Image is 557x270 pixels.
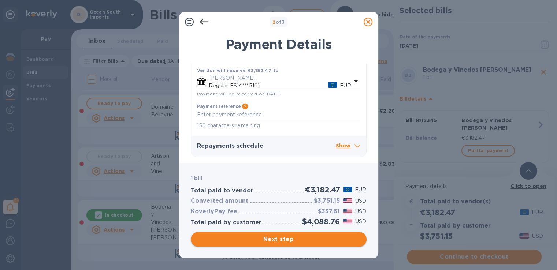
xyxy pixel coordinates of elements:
span: Payment will be received on [DATE] [197,91,281,97]
b: Vendor will receive €3,182.47 to [197,68,279,73]
p: [PERSON_NAME] [209,74,352,82]
h3: Repayments schedule [197,143,336,150]
h3: Payment reference [197,104,241,109]
h3: $337.61 [318,208,340,215]
h3: Converted amount [191,198,248,205]
p: USD [355,208,366,215]
p: USD [355,197,366,205]
h1: Payment Details [191,37,367,52]
h3: Total paid to vendor [191,187,253,194]
img: USD [343,209,353,214]
h2: $4,088.76 [302,217,339,226]
p: EUR [355,186,366,194]
p: Regular ES14***5101 [209,82,328,90]
button: Next step [191,232,367,247]
span: 2 [272,19,275,25]
img: USD [343,198,353,203]
b: 1 bill [191,175,203,181]
p: USD [355,218,366,225]
p: 150 characters remaining [197,121,360,130]
h3: KoverlyPay fee [191,208,237,215]
p: Show [336,142,360,151]
span: Next step [197,235,361,244]
p: EUR [340,82,351,90]
h2: €3,182.47 [305,185,340,194]
h3: $3,751.15 [314,198,340,205]
h3: Total paid by customer [191,219,261,226]
img: USD [343,219,353,224]
b: of 3 [272,19,285,25]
